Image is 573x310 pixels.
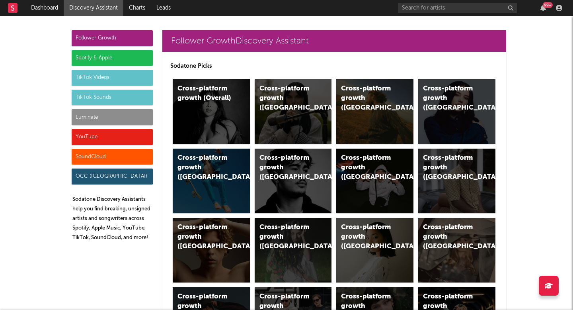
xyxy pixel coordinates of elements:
[543,2,553,8] div: 99 +
[255,218,332,283] a: Cross-platform growth ([GEOGRAPHIC_DATA])
[177,84,232,103] div: Cross-platform growth (Overall)
[162,30,506,52] a: Follower GrowthDiscovery Assistant
[540,5,546,11] button: 99+
[423,153,477,182] div: Cross-platform growth ([GEOGRAPHIC_DATA])
[336,218,413,283] a: Cross-platform growth ([GEOGRAPHIC_DATA])
[177,153,232,182] div: Cross-platform growth ([GEOGRAPHIC_DATA])
[336,149,413,213] a: Cross-platform growth ([GEOGRAPHIC_DATA]/GSA)
[173,79,250,144] a: Cross-platform growth (Overall)
[398,3,517,13] input: Search for artists
[72,50,153,66] div: Spotify & Apple
[341,153,395,182] div: Cross-platform growth ([GEOGRAPHIC_DATA]/GSA)
[341,223,395,251] div: Cross-platform growth ([GEOGRAPHIC_DATA])
[72,149,153,165] div: SoundCloud
[177,223,232,251] div: Cross-platform growth ([GEOGRAPHIC_DATA])
[418,149,495,213] a: Cross-platform growth ([GEOGRAPHIC_DATA])
[423,223,477,251] div: Cross-platform growth ([GEOGRAPHIC_DATA])
[255,79,332,144] a: Cross-platform growth ([GEOGRAPHIC_DATA])
[259,153,314,182] div: Cross-platform growth ([GEOGRAPHIC_DATA])
[72,195,153,243] p: Sodatone Discovery Assistants help you find breaking, unsigned artists and songwriters across Spo...
[173,218,250,283] a: Cross-platform growth ([GEOGRAPHIC_DATA])
[72,109,153,125] div: Luminate
[170,61,498,71] p: Sodatone Picks
[72,90,153,106] div: TikTok Sounds
[72,30,153,46] div: Follower Growth
[72,129,153,145] div: YouTube
[418,218,495,283] a: Cross-platform growth ([GEOGRAPHIC_DATA])
[336,79,413,144] a: Cross-platform growth ([GEOGRAPHIC_DATA])
[341,84,395,113] div: Cross-platform growth ([GEOGRAPHIC_DATA])
[418,79,495,144] a: Cross-platform growth ([GEOGRAPHIC_DATA])
[423,84,477,113] div: Cross-platform growth ([GEOGRAPHIC_DATA])
[72,70,153,86] div: TikTok Videos
[173,149,250,213] a: Cross-platform growth ([GEOGRAPHIC_DATA])
[255,149,332,213] a: Cross-platform growth ([GEOGRAPHIC_DATA])
[72,169,153,184] div: OCC ([GEOGRAPHIC_DATA])
[259,84,314,113] div: Cross-platform growth ([GEOGRAPHIC_DATA])
[259,223,314,251] div: Cross-platform growth ([GEOGRAPHIC_DATA])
